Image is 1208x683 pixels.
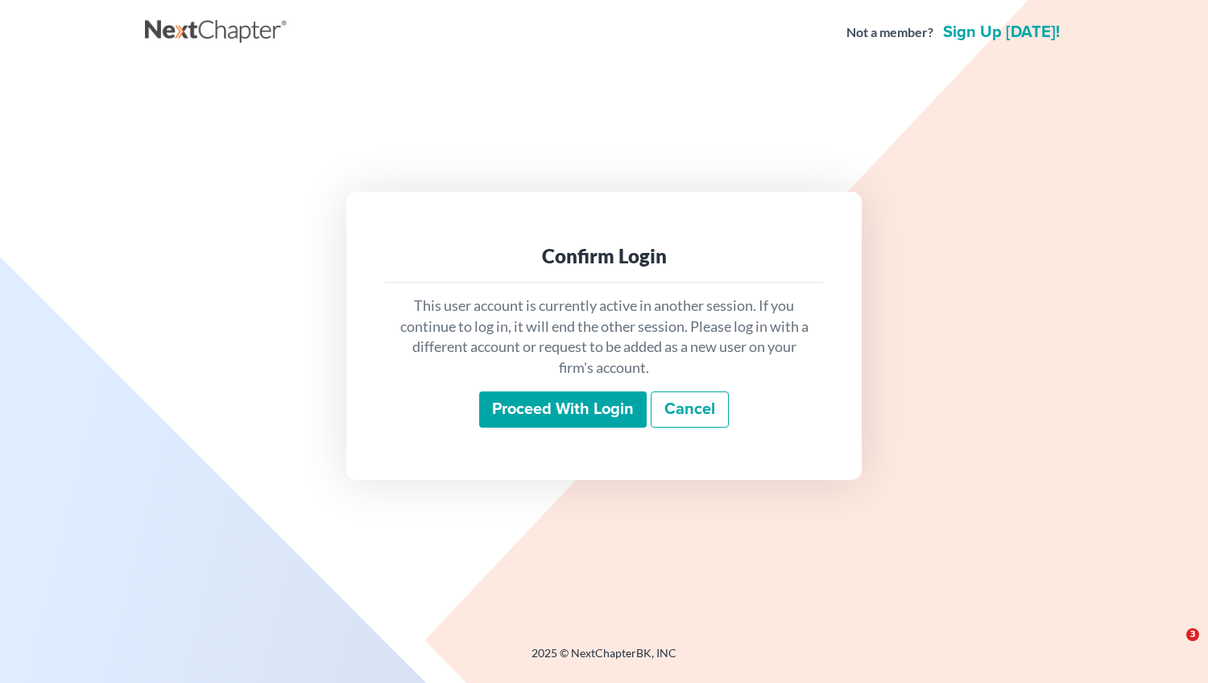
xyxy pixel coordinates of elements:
a: Sign up [DATE]! [940,24,1063,40]
iframe: Intercom live chat [1153,628,1192,667]
strong: Not a member? [846,23,933,42]
p: This user account is currently active in another session. If you continue to log in, it will end ... [398,296,810,379]
input: Proceed with login [479,391,647,428]
div: 2025 © NextChapterBK, INC [145,645,1063,674]
span: 3 [1186,628,1199,641]
a: Cancel [651,391,729,428]
div: Confirm Login [398,243,810,269]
